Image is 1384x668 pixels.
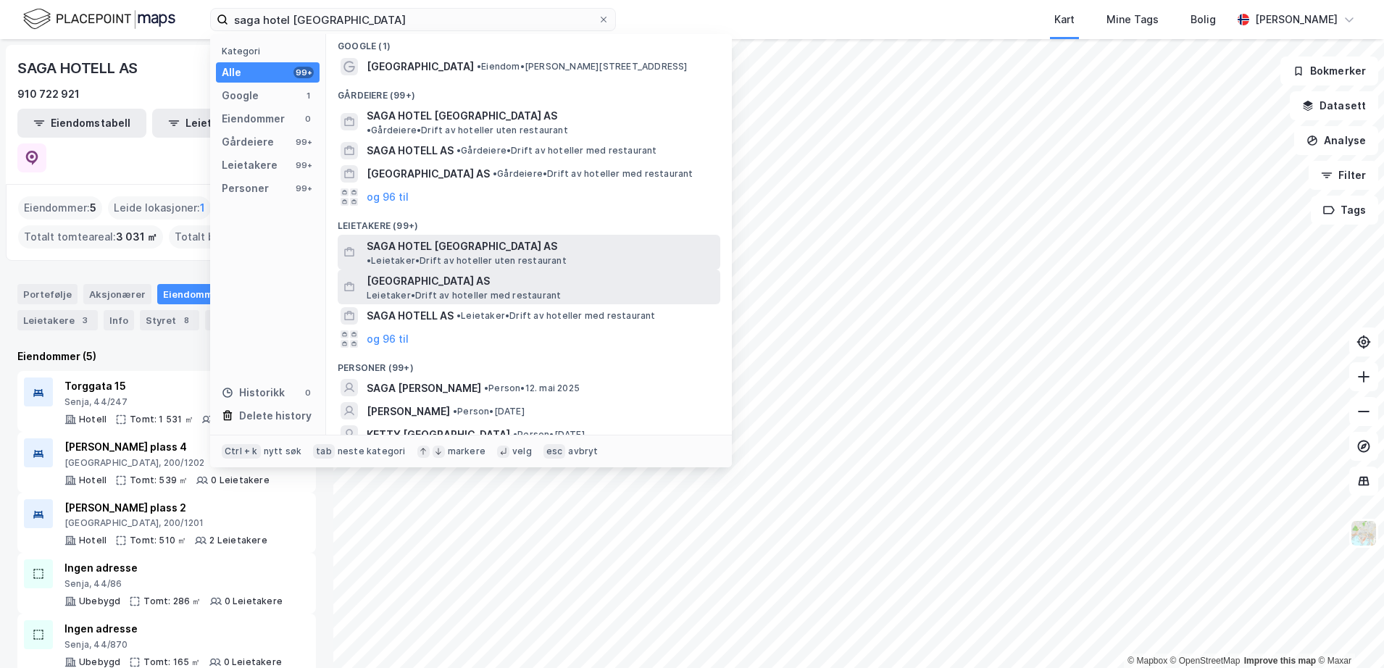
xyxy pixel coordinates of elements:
[457,310,656,322] span: Leietaker • Drift av hoteller med restaurant
[79,596,120,607] div: Ubebygd
[367,255,567,267] span: Leietaker • Drift av hoteller uten restaurant
[130,535,186,546] div: Tomt: 510 ㎡
[367,188,409,206] button: og 96 til
[477,61,481,72] span: •
[17,348,316,365] div: Eiendommer (5)
[224,656,282,668] div: 0 Leietakere
[1280,57,1378,85] button: Bokmerker
[17,284,78,304] div: Portefølje
[484,383,488,393] span: •
[367,125,371,135] span: •
[302,387,314,398] div: 0
[205,310,304,330] div: Transaksjoner
[222,384,285,401] div: Historikk
[1255,11,1338,28] div: [PERSON_NAME]
[179,313,193,327] div: 8
[200,199,205,217] span: 1
[326,29,732,55] div: Google (1)
[512,446,532,457] div: velg
[64,396,267,408] div: Senja, 44/247
[79,414,107,425] div: Hotell
[17,85,80,103] div: 910 722 921
[568,446,598,457] div: avbryt
[64,438,270,456] div: [PERSON_NAME] plass 4
[367,238,557,255] span: SAGA HOTEL [GEOGRAPHIC_DATA] AS
[222,156,278,174] div: Leietakere
[64,639,282,651] div: Senja, 44/870
[326,209,732,235] div: Leietakere (99+)
[79,656,120,668] div: Ubebygd
[367,307,454,325] span: SAGA HOTELL AS
[222,180,269,197] div: Personer
[228,9,598,30] input: Søk på adresse, matrikkel, gårdeiere, leietakere eller personer
[367,426,510,443] span: KETTY [GEOGRAPHIC_DATA]
[293,136,314,148] div: 99+
[1106,11,1159,28] div: Mine Tags
[367,380,481,397] span: SAGA [PERSON_NAME]
[448,446,485,457] div: markere
[457,145,461,156] span: •
[302,90,314,101] div: 1
[493,168,693,180] span: Gårdeiere • Drift av hoteller med restaurant
[130,414,193,425] div: Tomt: 1 531 ㎡
[453,406,457,417] span: •
[225,596,283,607] div: 0 Leietakere
[79,475,107,486] div: Hotell
[367,290,561,301] span: Leietaker • Drift av hoteller med restaurant
[222,133,274,151] div: Gårdeiere
[108,196,211,220] div: Leide lokasjoner :
[1127,656,1167,666] a: Mapbox
[18,196,102,220] div: Eiendommer :
[222,444,261,459] div: Ctrl + k
[293,183,314,194] div: 99+
[64,620,282,638] div: Ingen adresse
[222,64,241,81] div: Alle
[367,107,557,125] span: SAGA HOTEL [GEOGRAPHIC_DATA] AS
[1350,519,1377,547] img: Z
[143,596,201,607] div: Tomt: 286 ㎡
[367,165,490,183] span: [GEOGRAPHIC_DATA] AS
[1311,196,1378,225] button: Tags
[453,406,525,417] span: Person • [DATE]
[1294,126,1378,155] button: Analyse
[140,310,199,330] div: Styret
[1191,11,1216,28] div: Bolig
[130,475,188,486] div: Tomt: 539 ㎡
[104,310,134,330] div: Info
[222,110,285,128] div: Eiendommer
[83,284,151,304] div: Aksjonærer
[143,656,200,668] div: Tomt: 165 ㎡
[264,446,302,457] div: nytt søk
[64,517,267,529] div: [GEOGRAPHIC_DATA], 200/1201
[18,225,163,249] div: Totalt tomteareal :
[64,499,267,517] div: [PERSON_NAME] plass 2
[367,255,371,266] span: •
[302,113,314,125] div: 0
[326,351,732,377] div: Personer (99+)
[1054,11,1075,28] div: Kart
[23,7,175,32] img: logo.f888ab2527a4732fd821a326f86c7f29.svg
[152,109,281,138] button: Leietakertabell
[367,330,409,348] button: og 96 til
[1312,598,1384,668] iframe: Chat Widget
[313,444,335,459] div: tab
[367,142,454,159] span: SAGA HOTELL AS
[367,403,450,420] span: [PERSON_NAME]
[157,284,246,304] div: Eiendommer
[338,446,406,457] div: neste kategori
[64,377,267,395] div: Torggata 15
[64,578,283,590] div: Senja, 44/86
[17,57,141,80] div: SAGA HOTELL AS
[78,313,92,327] div: 3
[493,168,497,179] span: •
[477,61,688,72] span: Eiendom • [PERSON_NAME][STREET_ADDRESS]
[64,457,270,469] div: [GEOGRAPHIC_DATA], 200/1202
[1244,656,1316,666] a: Improve this map
[367,272,714,290] span: [GEOGRAPHIC_DATA] AS
[64,559,283,577] div: Ingen adresse
[17,310,98,330] div: Leietakere
[293,67,314,78] div: 99+
[1309,161,1378,190] button: Filter
[513,429,585,441] span: Person • [DATE]
[222,87,259,104] div: Google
